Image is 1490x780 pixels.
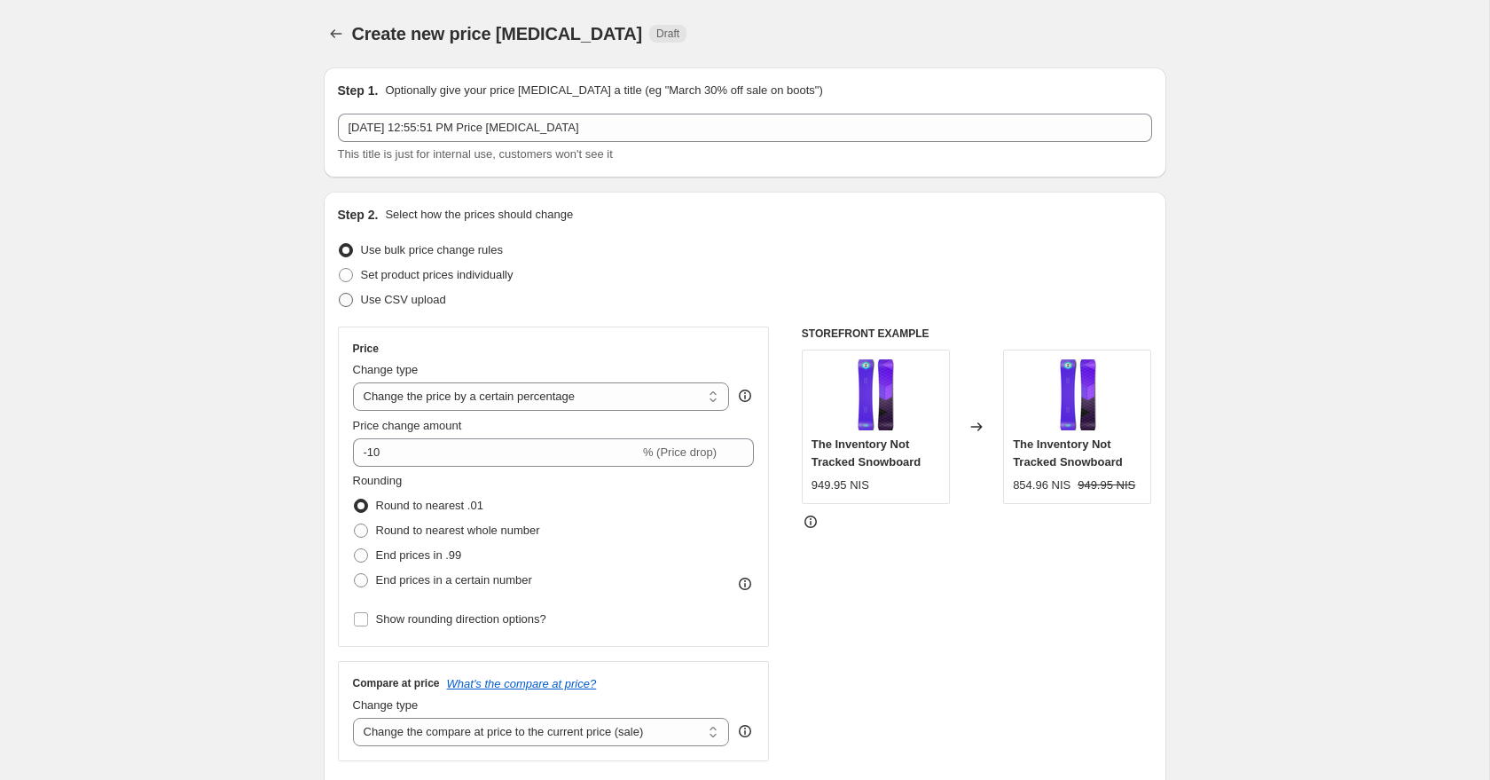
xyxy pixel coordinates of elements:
span: Set product prices individually [361,268,514,281]
span: Use bulk price change rules [361,243,503,256]
h3: Compare at price [353,676,440,690]
h2: Step 1. [338,82,379,99]
div: help [736,722,754,740]
h2: Step 2. [338,206,379,224]
span: Price change amount [353,419,462,432]
span: The Inventory Not Tracked Snowboard [1013,437,1123,469]
span: The Inventory Not Tracked Snowboard [812,437,921,469]
button: What's the compare at price? [447,677,597,690]
span: % (Price drop) [643,445,717,459]
div: 854.96 NIS [1013,477,1070,494]
span: Change type [353,363,419,376]
span: End prices in a certain number [376,573,532,587]
span: End prices in .99 [376,548,462,562]
img: snowboard_purple_hydrogen_80x.png [840,359,911,430]
span: Round to nearest .01 [376,499,483,512]
span: This title is just for internal use, customers won't see it [338,147,613,161]
h3: Price [353,342,379,356]
p: Select how the prices should change [385,206,573,224]
p: Optionally give your price [MEDICAL_DATA] a title (eg "March 30% off sale on boots") [385,82,822,99]
span: Rounding [353,474,403,487]
input: -15 [353,438,639,467]
span: Draft [656,27,679,41]
button: Price change jobs [324,21,349,46]
strike: 949.95 NIS [1078,477,1135,494]
h6: STOREFRONT EXAMPLE [802,327,1152,341]
span: Round to nearest whole number [376,524,540,537]
span: Show rounding direction options? [376,612,546,626]
div: help [736,387,754,405]
div: 949.95 NIS [812,477,869,494]
span: Use CSV upload [361,293,446,306]
img: snowboard_purple_hydrogen_80x.png [1042,359,1113,430]
span: Create new price [MEDICAL_DATA] [352,24,643,43]
input: 30% off holiday sale [338,114,1152,142]
span: Change type [353,698,419,712]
